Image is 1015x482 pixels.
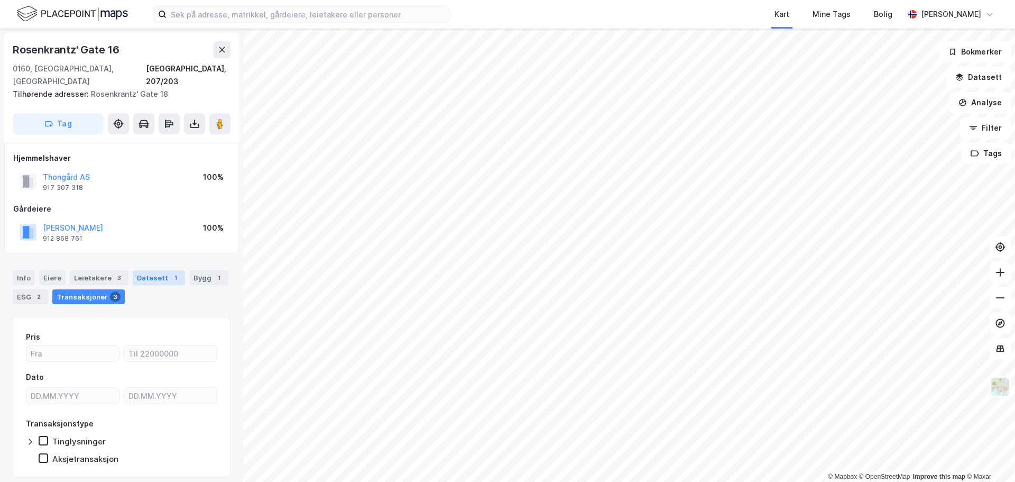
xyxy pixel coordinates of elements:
button: Tags [962,143,1011,164]
div: 3 [110,292,121,302]
div: Kontrollprogram for chat [962,431,1015,482]
div: 100% [203,171,224,184]
input: Til 22000000 [124,345,217,361]
img: logo.f888ab2527a4732fd821a326f86c7f29.svg [17,5,128,23]
div: Tinglysninger [52,436,106,447]
div: Transaksjonstype [26,417,94,430]
div: 1 [170,272,181,283]
div: Transaksjoner [52,289,125,304]
div: Info [13,270,35,285]
span: Tilhørende adresser: [13,89,91,98]
div: Rosenkrantz' Gate 16 [13,41,122,58]
div: 2 [33,292,44,302]
div: Eiere [39,270,66,285]
button: Datasett [946,67,1011,88]
button: Filter [960,117,1011,139]
div: [PERSON_NAME] [921,8,981,21]
div: Hjemmelshaver [13,152,230,165]
div: ESG [13,289,48,304]
iframe: Chat Widget [962,431,1015,482]
div: Bygg [189,270,228,285]
div: Kart [774,8,789,21]
div: Gårdeiere [13,203,230,215]
img: Z [990,377,1010,397]
input: Søk på adresse, matrikkel, gårdeiere, leietakere eller personer [167,6,449,22]
div: 0160, [GEOGRAPHIC_DATA], [GEOGRAPHIC_DATA] [13,62,146,88]
div: Datasett [133,270,185,285]
div: Rosenkrantz' Gate 18 [13,88,222,101]
div: 917 307 318 [43,184,83,192]
div: [GEOGRAPHIC_DATA], 207/203 [146,62,230,88]
div: Aksjetransaksjon [52,454,118,464]
div: Dato [26,371,44,384]
a: OpenStreetMap [859,473,910,480]
div: Bolig [874,8,892,21]
div: 912 868 761 [43,234,82,243]
div: 100% [203,222,224,234]
div: 3 [114,272,124,283]
div: Mine Tags [813,8,851,21]
button: Tag [13,113,104,134]
div: Leietakere [70,270,128,285]
a: Mapbox [828,473,857,480]
div: Pris [26,331,40,343]
div: 1 [214,272,224,283]
a: Improve this map [913,473,965,480]
input: DD.MM.YYYY [26,388,119,404]
input: Fra [26,345,119,361]
button: Analyse [949,92,1011,113]
input: DD.MM.YYYY [124,388,217,404]
button: Bokmerker [939,41,1011,62]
